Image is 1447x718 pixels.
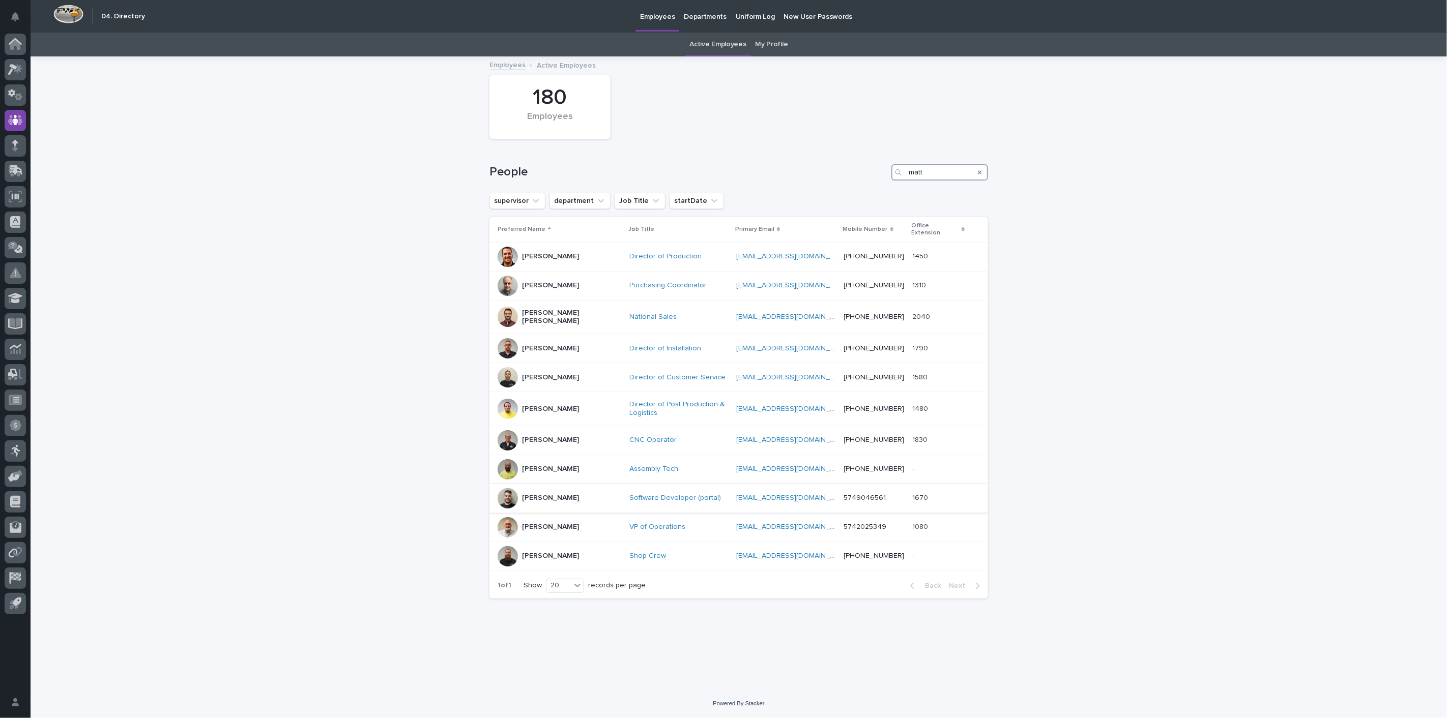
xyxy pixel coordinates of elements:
p: - [913,463,917,473]
a: Shop Crew [629,552,666,560]
p: Office Extension [912,220,959,239]
p: - [913,550,917,560]
tr: [PERSON_NAME]Director of Post Production & Logistics [EMAIL_ADDRESS][DOMAIN_NAME] [PHONE_NUMBER]1... [489,392,988,426]
tr: [PERSON_NAME]Assembly Tech [EMAIL_ADDRESS][DOMAIN_NAME] [PHONE_NUMBER]-- [489,455,988,484]
a: CNC Operator [629,436,677,444]
h2: 04. Directory [101,12,145,21]
p: 1830 [913,434,930,444]
p: 1080 [913,521,931,531]
a: [EMAIL_ADDRESS][DOMAIN_NAME] [736,313,851,320]
a: Powered By Stacker [713,700,764,706]
a: Employees [489,58,526,70]
p: 1790 [913,342,931,353]
span: Back [919,582,941,589]
p: 1450 [913,250,931,261]
a: Purchasing Coordinator [629,281,707,290]
p: Primary Email [735,224,774,235]
tr: [PERSON_NAME]Software Developer (portal) [EMAIL_ADDRESS][DOMAIN_NAME] 574904656116701670 [489,484,988,513]
div: 180 [507,85,593,110]
a: [EMAIL_ADDRESS][DOMAIN_NAME] [736,523,851,530]
a: 5742025349 [844,523,887,530]
p: [PERSON_NAME] [522,523,579,531]
a: Assembly Tech [629,465,678,473]
a: [PHONE_NUMBER] [844,253,905,260]
p: [PERSON_NAME] [PERSON_NAME] [522,309,621,326]
a: Active Employees [690,33,746,56]
a: [EMAIL_ADDRESS][DOMAIN_NAME] [736,345,851,352]
a: [PHONE_NUMBER] [844,345,905,352]
p: Show [524,581,542,590]
tr: [PERSON_NAME]Purchasing Coordinator [EMAIL_ADDRESS][DOMAIN_NAME] [PHONE_NUMBER]13101310 [489,271,988,300]
div: Employees [507,111,593,133]
p: [PERSON_NAME] [522,281,579,290]
tr: [PERSON_NAME]Director of Installation [EMAIL_ADDRESS][DOMAIN_NAME] [PHONE_NUMBER]17901790 [489,334,988,363]
a: Software Developer (portal) [629,494,721,502]
p: Job Title [628,224,654,235]
div: 20 [546,580,571,591]
a: [EMAIL_ADDRESS][DOMAIN_NAME] [736,253,851,260]
button: department [549,193,611,209]
a: [PHONE_NUMBER] [844,282,905,289]
tr: [PERSON_NAME] [PERSON_NAME]National Sales [EMAIL_ADDRESS][DOMAIN_NAME] [PHONE_NUMBER]20402040 [489,300,988,334]
p: 1670 [913,492,931,502]
tr: [PERSON_NAME]Director of Production [EMAIL_ADDRESS][DOMAIN_NAME] [PHONE_NUMBER]14501450 [489,242,988,271]
span: Next [949,582,971,589]
input: Search [891,164,988,181]
p: 2040 [913,311,933,321]
a: [PHONE_NUMBER] [844,465,905,472]
a: [EMAIL_ADDRESS][DOMAIN_NAME] [736,494,851,501]
p: [PERSON_NAME] [522,373,579,382]
p: 1580 [913,371,930,382]
button: Next [945,581,988,590]
p: [PERSON_NAME] [522,252,579,261]
p: [PERSON_NAME] [522,344,579,353]
tr: [PERSON_NAME]Shop Crew [EMAIL_ADDRESS][DOMAIN_NAME] [PHONE_NUMBER]-- [489,542,988,571]
p: [PERSON_NAME] [522,436,579,444]
p: Mobile Number [843,224,888,235]
a: [PHONE_NUMBER] [844,405,905,412]
a: [PHONE_NUMBER] [844,374,905,381]
div: Notifications [13,12,26,28]
h1: People [489,165,887,179]
a: [EMAIL_ADDRESS][DOMAIN_NAME] [736,374,851,381]
button: Notifications [5,6,26,27]
a: [EMAIL_ADDRESS][DOMAIN_NAME] [736,282,851,289]
a: Director of Installation [629,344,701,353]
a: [PHONE_NUMBER] [844,313,905,320]
img: Workspace Logo [53,5,83,23]
p: [PERSON_NAME] [522,552,579,560]
tr: [PERSON_NAME]CNC Operator [EMAIL_ADDRESS][DOMAIN_NAME] [PHONE_NUMBER]18301830 [489,426,988,455]
a: VP of Operations [629,523,685,531]
a: [EMAIL_ADDRESS][DOMAIN_NAME] [736,552,851,559]
button: Job Title [615,193,665,209]
p: 1480 [913,403,931,413]
p: [PERSON_NAME] [522,465,579,473]
p: 1310 [913,279,929,290]
a: [EMAIL_ADDRESS][DOMAIN_NAME] [736,436,851,443]
p: Preferred Name [498,224,545,235]
a: 5749046561 [844,494,886,501]
a: [EMAIL_ADDRESS][DOMAIN_NAME] [736,405,851,412]
p: 1 of 1 [489,573,519,598]
p: [PERSON_NAME] [522,405,579,413]
a: Director of Post Production & Logistics [629,400,728,417]
button: supervisor [489,193,545,209]
p: Active Employees [537,59,596,70]
a: [PHONE_NUMBER] [844,436,905,443]
button: startDate [670,193,724,209]
button: Back [902,581,945,590]
p: [PERSON_NAME] [522,494,579,502]
a: [EMAIL_ADDRESS][DOMAIN_NAME] [736,465,851,472]
a: Director of Customer Service [629,373,726,382]
a: [PHONE_NUMBER] [844,552,905,559]
a: National Sales [629,313,677,321]
tr: [PERSON_NAME]VP of Operations [EMAIL_ADDRESS][DOMAIN_NAME] 574202534910801080 [489,513,988,542]
a: My Profile [756,33,788,56]
a: Director of Production [629,252,702,261]
tr: [PERSON_NAME]Director of Customer Service [EMAIL_ADDRESS][DOMAIN_NAME] [PHONE_NUMBER]15801580 [489,363,988,392]
p: records per page [588,581,646,590]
